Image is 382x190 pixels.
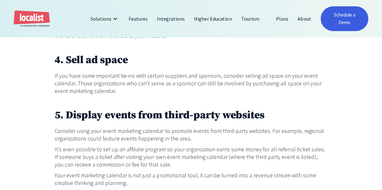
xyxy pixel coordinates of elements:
h2: 4. Sell ad space [55,54,327,67]
a: Integrations [152,11,190,26]
p: ‍ [55,43,327,50]
div: Cookie banner [47,114,336,180]
a: Plans [271,11,293,26]
a: About [293,11,316,26]
h2: 5. Display events from third-party websites [55,109,327,122]
a: Higher Education [190,11,237,26]
p: This website stores cookies on your computer. These cookies are used to collect information about... [51,118,332,139]
a: home [14,10,50,27]
a: Schedule a Demo [321,6,368,31]
div: Solutions [90,15,111,23]
button: Decline [286,162,332,176]
a: Tourism [237,11,264,26]
a: Features [124,11,152,26]
div: Solutions [86,11,124,26]
button: Accept [238,162,284,176]
p: If you have some important tie-ins with certain suppliers and sponsors, consider selling ad space... [55,72,327,95]
p: If you decline, your information won’t be tracked when you visit this website. A single cookie wi... [51,144,332,158]
p: ‍ [55,98,327,106]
